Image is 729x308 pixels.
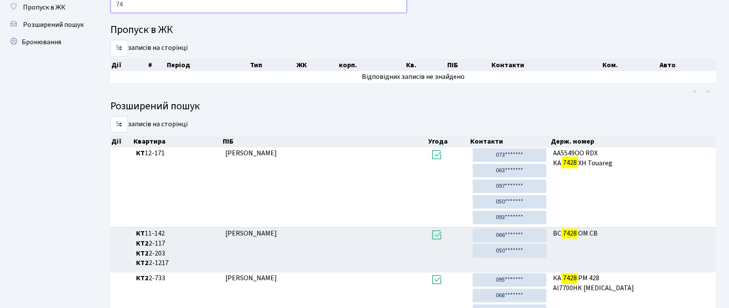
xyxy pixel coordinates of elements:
a: Бронювання [4,33,91,51]
th: Авто [659,59,716,71]
th: # [147,59,166,71]
h4: Розширений пошук [111,100,716,113]
th: Дії [111,59,147,71]
b: КТ2 [136,249,149,258]
th: корп. [338,59,405,71]
th: Тип [249,59,296,71]
th: Період [166,59,249,71]
h4: Пропуск в ЖК [111,24,716,36]
label: записів на сторінці [111,116,188,133]
span: BC OM CB [553,229,713,239]
select: записів на сторінці [111,116,128,133]
th: ЖК [296,59,338,71]
th: Контакти [491,59,602,71]
th: ПІБ [222,135,428,147]
th: Контакти [469,135,550,147]
span: Пропуск в ЖК [23,3,65,12]
span: 2-733 [136,273,218,283]
b: КТ [136,148,145,158]
th: ПІБ [446,59,491,71]
b: КТ [136,229,145,238]
th: Квартира [133,135,222,147]
span: Бронювання [22,37,61,47]
span: 12-171 [136,148,218,158]
span: [PERSON_NAME] [225,273,277,283]
span: [PERSON_NAME] [225,148,277,158]
span: [PERSON_NAME] [225,229,277,238]
label: записів на сторінці [111,40,188,56]
span: 11-142 2-117 2-203 2-1217 [136,229,218,268]
mark: 7428 [562,227,578,239]
span: Розширений пошук [23,20,84,29]
b: КТ2 [136,273,149,283]
mark: 7428 [562,157,578,169]
span: КА РМ 428 AI7700HK [MEDICAL_DATA] [553,273,713,293]
mark: 7428 [562,272,578,284]
td: Відповідних записів не знайдено [111,71,716,83]
th: Держ. номер [550,135,716,147]
th: Кв. [405,59,446,71]
th: Ком. [602,59,659,71]
th: Угода [428,135,470,147]
a: Розширений пошук [4,16,91,33]
th: Дії [111,135,133,147]
b: КТ2 [136,258,149,268]
span: АА5549ОО RDX KA XH Touareg [553,148,713,168]
select: записів на сторінці [111,40,128,56]
b: КТ2 [136,239,149,248]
